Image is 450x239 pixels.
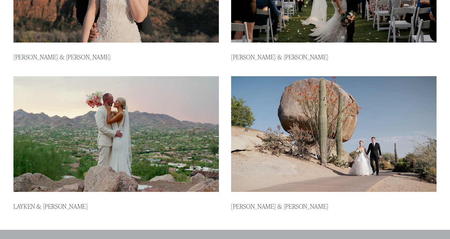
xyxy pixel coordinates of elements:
[230,76,438,192] img: Corissa &amp; Ryan
[231,202,328,210] a: [PERSON_NAME] & [PERSON_NAME]
[231,53,328,61] a: [PERSON_NAME] & [PERSON_NAME]
[13,53,111,61] a: [PERSON_NAME] & [PERSON_NAME]
[13,202,88,210] a: Layken & [PERSON_NAME]
[13,76,220,192] img: Layken &amp; Josh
